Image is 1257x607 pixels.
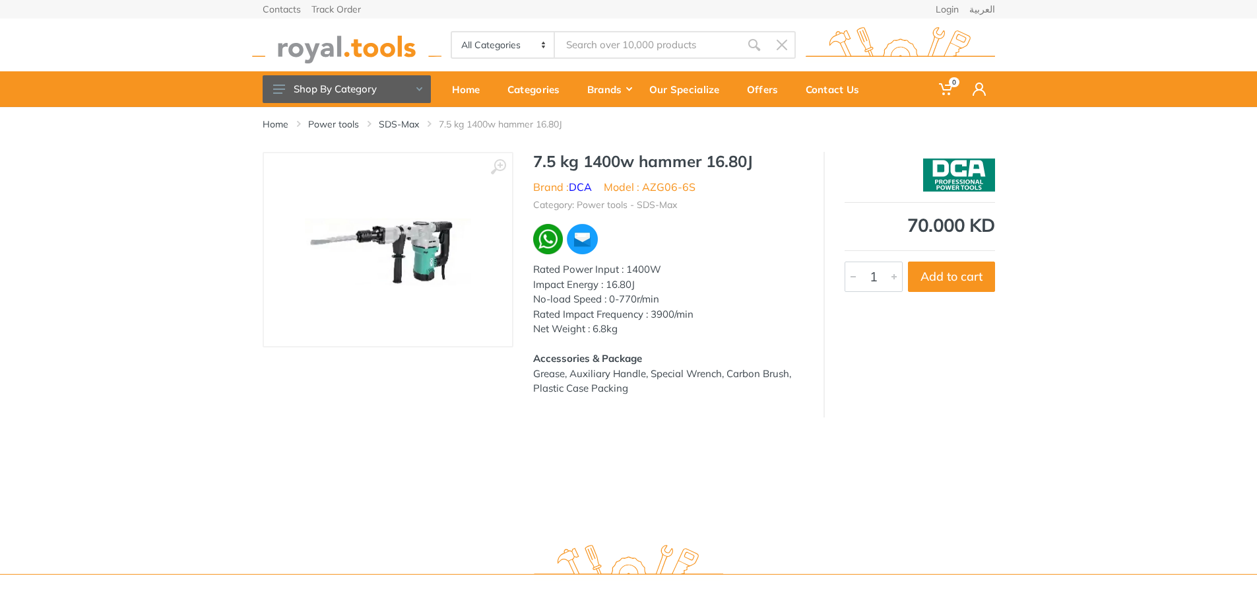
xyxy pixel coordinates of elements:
[806,27,995,63] img: royal.tools Logo
[533,179,592,195] li: Brand :
[498,71,578,107] a: Categories
[533,292,804,307] div: No-load Speed : 0-770r/min
[305,166,471,333] img: Royal Tools - 7.5 kg 1400w hammer 16.80J
[578,75,640,103] div: Brands
[263,118,288,131] a: Home
[738,71,796,107] a: Offers
[796,75,878,103] div: Contact Us
[252,27,441,63] img: royal.tools Logo
[498,75,578,103] div: Categories
[263,5,301,14] a: Contacts
[533,277,804,293] div: Impact Energy : 16.80J
[452,32,556,57] select: Category
[443,71,498,107] a: Home
[796,71,878,107] a: Contact Us
[533,198,677,212] li: Category: Power tools - SDS-Max
[640,75,738,103] div: Our Specialize
[533,307,804,322] div: Rated Impact Frequency : 3900/min
[930,71,963,107] a: 0
[439,118,582,131] li: 7.5 kg 1400w hammer 16.80J
[379,118,419,131] a: SDS-Max
[533,224,564,254] img: wa.webp
[311,5,361,14] a: Track Order
[969,5,995,14] a: العربية
[263,75,431,103] button: Shop By Category
[533,152,804,171] h1: 7.5 kg 1400w hammer 16.80J
[308,118,359,131] a: Power tools
[738,75,796,103] div: Offers
[555,31,740,59] input: Site search
[949,77,959,87] span: 0
[263,118,995,131] nav: breadcrumb
[533,352,642,365] b: Accessories & Package
[533,262,804,277] div: Rated Power Input : 1400W
[936,5,959,14] a: Login
[443,75,498,103] div: Home
[534,545,723,581] img: royal.tools Logo
[604,179,695,195] li: Model : AZG06-6S
[569,180,592,194] a: DCA
[565,223,599,256] img: ma.webp
[923,159,995,192] img: DCA
[908,262,995,292] button: Add to cart
[845,216,995,234] div: 70.000 KD
[533,322,804,396] div: Net Weight : 6.8kg Grease, Auxiliary Handle, Special Wrench, Carbon Brush, Plastic Case Packing
[640,71,738,107] a: Our Specialize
